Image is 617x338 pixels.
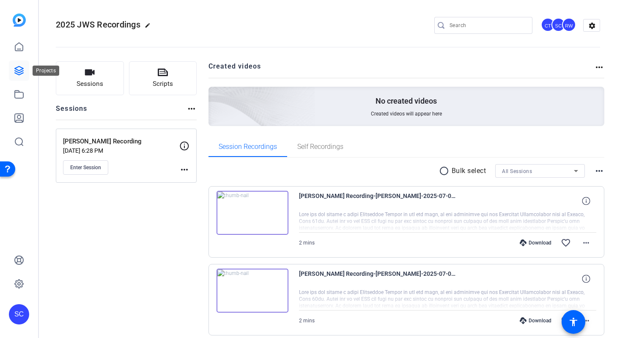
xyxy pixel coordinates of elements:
[541,18,556,33] ngx-avatar: Camille Tufa
[56,19,140,30] span: 2025 JWS Recordings
[551,18,566,33] ngx-avatar: Stephen Conine
[376,96,437,106] p: No created videos
[145,22,155,33] mat-icon: edit
[56,104,88,120] h2: Sessions
[299,269,455,289] span: [PERSON_NAME] Recording-[PERSON_NAME]-2025-07-01-09-07-31-255-0
[516,239,556,246] div: Download
[114,3,315,187] img: Creted videos background
[297,143,343,150] span: Self Recordings
[77,79,103,89] span: Sessions
[129,61,197,95] button: Scripts
[179,165,189,175] mat-icon: more_horiz
[56,61,124,95] button: Sessions
[584,19,601,32] mat-icon: settings
[551,18,565,32] div: SC
[594,62,604,72] mat-icon: more_horiz
[502,168,532,174] span: All Sessions
[439,166,452,176] mat-icon: radio_button_unchecked
[63,137,179,146] p: [PERSON_NAME] Recording
[561,316,571,326] mat-icon: favorite_border
[516,317,556,324] div: Download
[562,18,576,32] div: RW
[63,147,179,154] p: [DATE] 6:28 PM
[217,269,288,313] img: thumb-nail
[208,61,595,78] h2: Created videos
[562,18,577,33] ngx-avatar: Rachel Watkins
[594,166,604,176] mat-icon: more_horiz
[63,160,108,175] button: Enter Session
[299,191,455,211] span: [PERSON_NAME] Recording-[PERSON_NAME]-2025-07-01-09-10-18-620-0
[541,18,555,32] div: CT
[568,317,579,327] mat-icon: accessibility
[452,166,486,176] p: Bulk select
[581,316,591,326] mat-icon: more_horiz
[217,191,288,235] img: thumb-nail
[581,238,591,248] mat-icon: more_horiz
[450,20,526,30] input: Search
[186,104,197,114] mat-icon: more_horiz
[561,238,571,248] mat-icon: favorite_border
[219,143,277,150] span: Session Recordings
[9,304,29,324] div: SC
[13,14,26,27] img: blue-gradient.svg
[70,164,101,171] span: Enter Session
[33,66,59,76] div: Projects
[299,318,315,324] span: 2 mins
[371,110,442,117] span: Created videos will appear here
[153,79,173,89] span: Scripts
[299,240,315,246] span: 2 mins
